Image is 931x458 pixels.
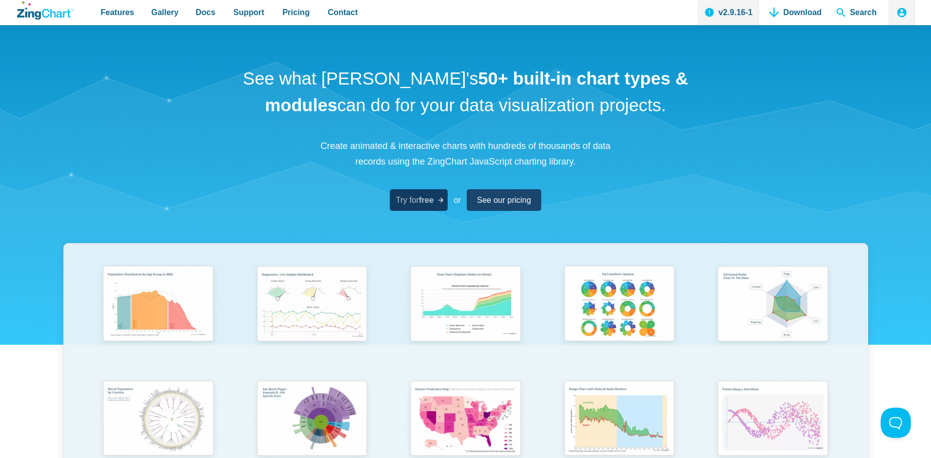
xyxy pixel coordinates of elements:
[454,193,461,207] span: or
[419,196,434,204] strong: free
[315,138,617,169] p: Create animated & interactive charts with hundreds of thousands of data records using the ZingCha...
[233,6,264,19] span: Support
[239,65,692,118] h1: See what [PERSON_NAME]'s can do for your data visualization projects.
[101,6,134,19] span: Features
[196,6,215,19] span: Docs
[17,1,74,20] a: ZingChart Logo. Click to return to the homepage
[81,261,235,375] a: Population Distribution by Age Group in 2052
[235,261,389,375] a: Responsive Live Update Dashboard
[696,261,850,375] a: Animated Radar Chart ft. Pet Data
[542,261,696,375] a: Pie Transform Options
[396,193,434,207] span: Try for
[250,261,373,349] img: Responsive Live Update Dashboard
[390,189,448,211] a: Try forfree
[477,193,531,207] span: See our pricing
[151,6,179,19] span: Gallery
[467,189,541,211] a: See our pricing
[97,261,219,349] img: Population Distribution by Age Group in 2052
[282,6,309,19] span: Pricing
[265,68,688,115] strong: 50+ built-in chart types & modules
[389,261,543,375] a: Area Chart (Displays Nodes on Hover)
[404,261,527,349] img: Area Chart (Displays Nodes on Hover)
[711,261,834,349] img: Animated Radar Chart ft. Pet Data
[328,6,358,19] span: Contact
[881,408,911,438] iframe: Toggle Customer Support
[558,261,681,349] img: Pie Transform Options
